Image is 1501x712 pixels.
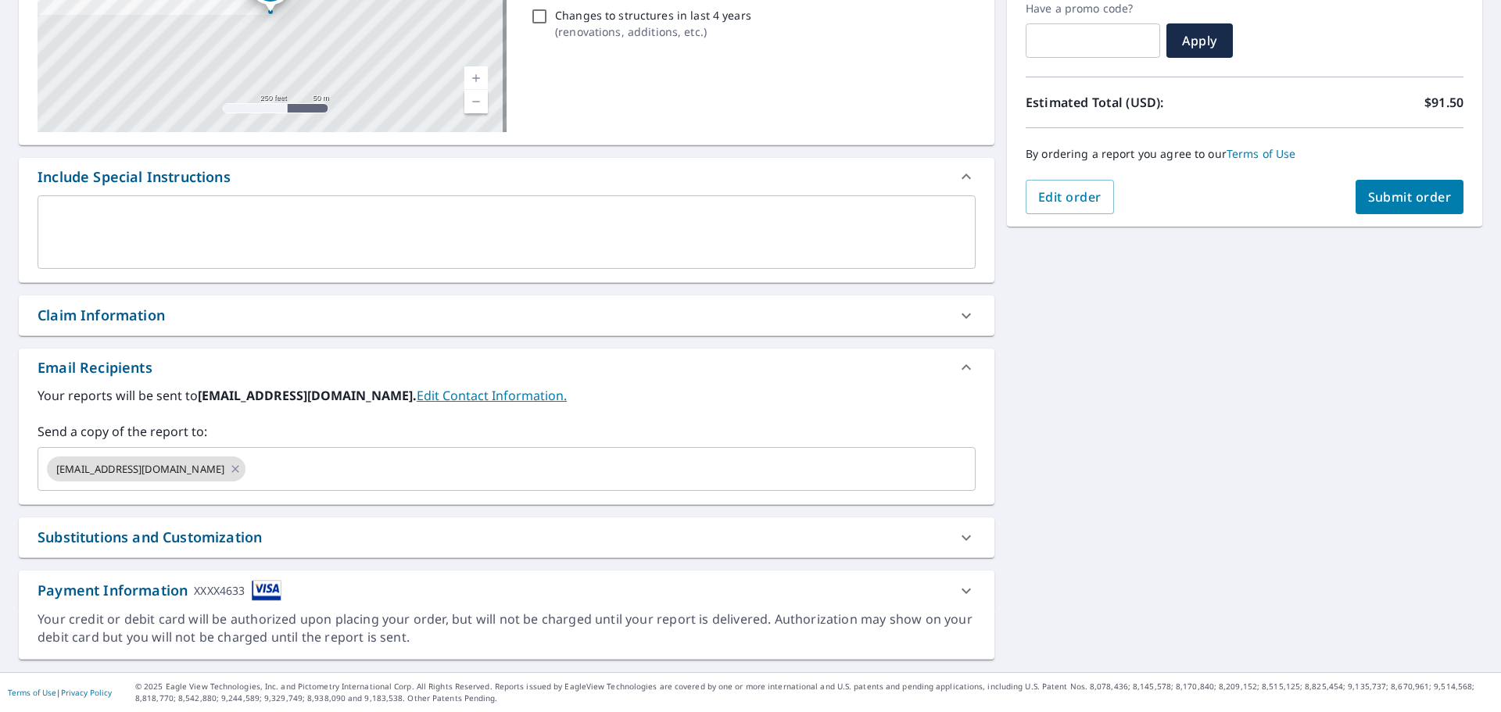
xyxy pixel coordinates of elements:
[1026,147,1463,161] p: By ordering a report you agree to our
[1179,32,1220,49] span: Apply
[194,580,245,601] div: XXXX4633
[1026,93,1245,112] p: Estimated Total (USD):
[1026,180,1114,214] button: Edit order
[464,90,488,113] a: Current Level 17, Zoom Out
[417,387,567,404] a: EditContactInfo
[252,580,281,601] img: cardImage
[19,517,994,557] div: Substitutions and Customization
[8,687,56,698] a: Terms of Use
[555,23,751,40] p: ( renovations, additions, etc. )
[1368,188,1452,206] span: Submit order
[1424,93,1463,112] p: $91.50
[47,462,234,477] span: [EMAIL_ADDRESS][DOMAIN_NAME]
[135,681,1493,704] p: © 2025 Eagle View Technologies, Inc. and Pictometry International Corp. All Rights Reserved. Repo...
[1038,188,1102,206] span: Edit order
[1356,180,1464,214] button: Submit order
[1026,2,1160,16] label: Have a promo code?
[38,527,262,548] div: Substitutions and Customization
[1166,23,1233,58] button: Apply
[38,305,165,326] div: Claim Information
[19,158,994,195] div: Include Special Instructions
[8,688,112,697] p: |
[19,349,994,386] div: Email Recipients
[38,166,231,188] div: Include Special Instructions
[464,66,488,90] a: Current Level 17, Zoom In
[198,387,417,404] b: [EMAIL_ADDRESS][DOMAIN_NAME].
[38,610,976,646] div: Your credit or debit card will be authorized upon placing your order, but will not be charged unt...
[38,357,152,378] div: Email Recipients
[1227,146,1296,161] a: Terms of Use
[61,687,112,698] a: Privacy Policy
[19,295,994,335] div: Claim Information
[19,571,994,610] div: Payment InformationXXXX4633cardImage
[47,456,245,481] div: [EMAIL_ADDRESS][DOMAIN_NAME]
[555,7,751,23] p: Changes to structures in last 4 years
[38,422,976,441] label: Send a copy of the report to:
[38,386,976,405] label: Your reports will be sent to
[38,580,281,601] div: Payment Information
